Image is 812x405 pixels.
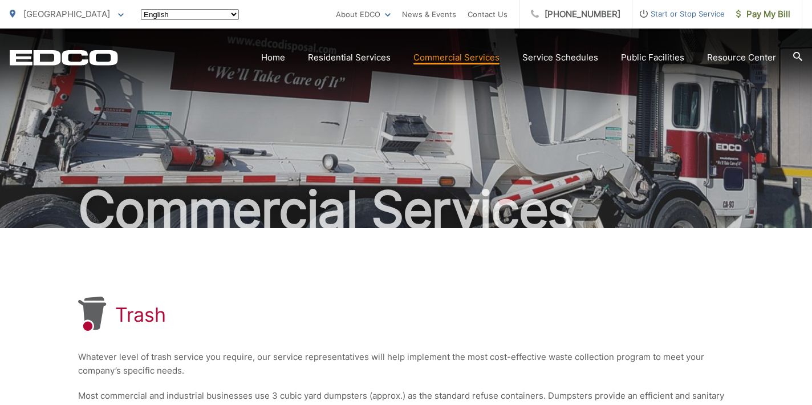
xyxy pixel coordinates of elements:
span: [GEOGRAPHIC_DATA] [23,9,110,19]
a: About EDCO [336,7,391,21]
a: Residential Services [308,51,391,64]
a: Resource Center [707,51,776,64]
a: Public Facilities [621,51,684,64]
a: News & Events [402,7,456,21]
p: Whatever level of trash service you require, our service representatives will help implement the ... [78,350,734,378]
a: Home [261,51,285,64]
a: EDCD logo. Return to the homepage. [10,50,118,66]
a: Service Schedules [522,51,598,64]
select: Select a language [141,9,239,20]
span: Pay My Bill [736,7,790,21]
h2: Commercial Services [10,181,802,238]
h1: Trash [115,303,166,326]
a: Contact Us [468,7,507,21]
a: Commercial Services [413,51,500,64]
